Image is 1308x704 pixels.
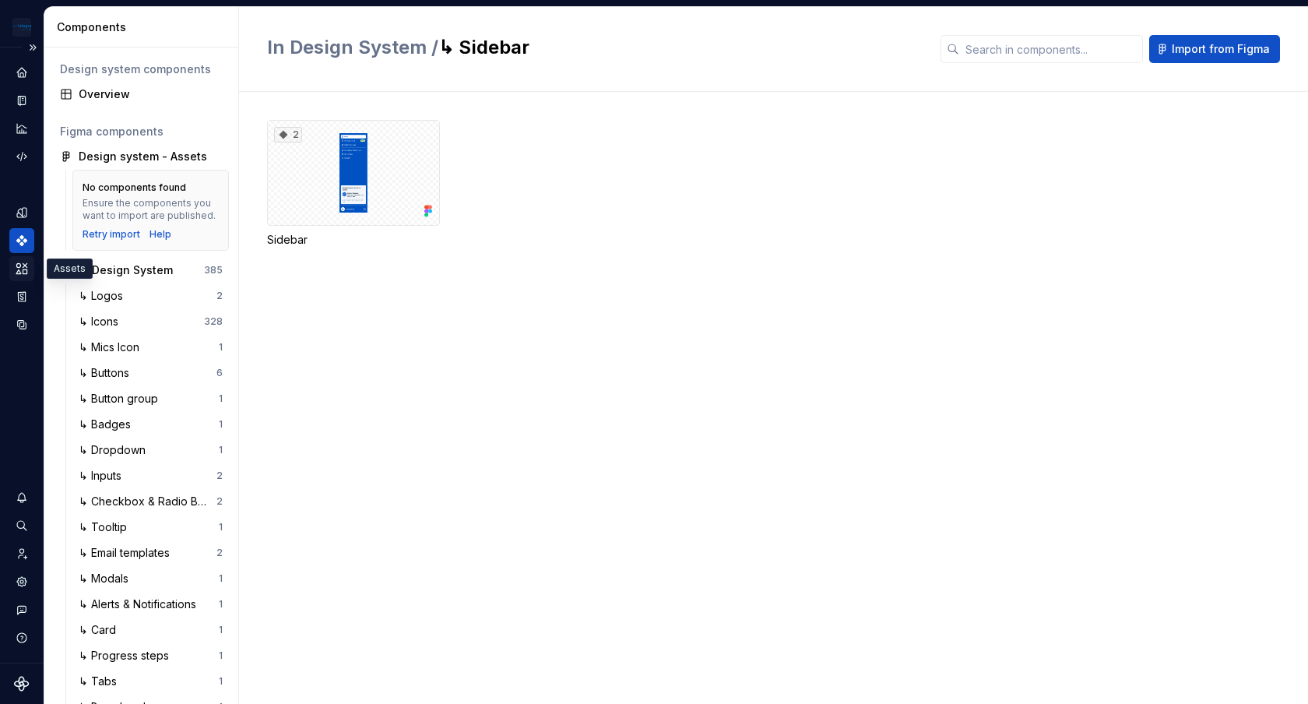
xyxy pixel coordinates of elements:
a: ↳ Email templates2 [72,540,229,565]
div: Design system components [60,62,223,77]
span: In Design System / [267,36,438,58]
div: 1 [219,521,223,533]
div: ↳ Logos [79,288,129,304]
a: ↳ Mics Icon1 [72,335,229,360]
div: ↳ Modals [79,571,135,586]
a: Documentation [9,88,34,113]
div: 1 [219,572,223,585]
div: Design system - Assets [79,149,207,164]
svg: Supernova Logo [14,676,30,692]
div: ↳ Dropdown [79,442,152,458]
div: ↳ Button group [79,391,164,407]
a: Components [9,228,34,253]
a: ↳ Logos2 [72,283,229,308]
div: Components [57,19,232,35]
div: ↳ Buttons [79,365,135,381]
button: Notifications [9,485,34,510]
a: ↳ Card1 [72,618,229,642]
a: ↳ Button group1 [72,386,229,411]
button: Import from Figma [1149,35,1280,63]
div: Sidebar [267,232,440,248]
div: 1 [219,649,223,662]
h2: ↳ Sidebar [267,35,922,60]
a: Settings [9,569,34,594]
div: 1 [219,392,223,405]
button: Expand sidebar [22,37,44,58]
div: Overview [79,86,223,102]
div: 1 [219,675,223,688]
a: Overview [54,82,229,107]
div: 2 [216,470,223,482]
a: ↳ Progress steps1 [72,643,229,668]
div: 385 [204,264,223,276]
a: ↳ Modals1 [72,566,229,591]
button: Contact support [9,597,34,622]
a: ↳ Buttons6 [72,361,229,385]
a: In Design System385 [54,258,229,283]
div: Figma components [60,124,223,139]
div: 2 [216,547,223,559]
a: Assets [9,256,34,281]
div: ↳ Alerts & Notifications [79,597,202,612]
a: ↳ Inputs2 [72,463,229,488]
button: Retry import [83,228,140,241]
div: Assets [47,259,93,279]
div: Invite team [9,541,34,566]
a: Design tokens [9,200,34,225]
div: 2 [216,290,223,302]
div: 1 [219,598,223,611]
div: Ensure the components you want to import are published. [83,197,219,222]
div: 2 [216,495,223,508]
a: Home [9,60,34,85]
div: ↳ Progress steps [79,648,175,664]
a: ↳ Icons328 [72,309,229,334]
a: Code automation [9,144,34,169]
div: 328 [204,315,223,328]
button: Search ⌘K [9,513,34,538]
span: Import from Figma [1172,41,1270,57]
div: ↳ Icons [79,314,125,329]
a: Storybook stories [9,284,34,309]
a: ↳ Dropdown1 [72,438,229,463]
div: ↳ Mics Icon [79,340,146,355]
div: ↳ Tabs [79,674,123,689]
div: ↳ Badges [79,417,137,432]
a: Design system - Assets [54,144,229,169]
div: ↳ Inputs [79,468,128,484]
a: ↳ Tooltip1 [72,515,229,540]
div: ↳ Tooltip [79,519,133,535]
div: ↳ Card [79,622,122,638]
a: Analytics [9,116,34,141]
div: 2Sidebar [267,120,440,248]
a: Help [149,228,171,241]
a: ↳ Alerts & Notifications1 [72,592,229,617]
div: In Design System [79,262,173,278]
a: ↳ Tabs1 [72,669,229,694]
div: 1 [219,341,223,354]
div: No components found [83,181,186,194]
a: ↳ Checkbox & Radio Buttons2 [72,489,229,514]
img: 69f8bcad-285c-4300-a638-f7ea42da48ef.png [12,18,31,37]
input: Search in components... [959,35,1143,63]
div: ↳ Email templates [79,545,176,561]
a: ↳ Badges1 [72,412,229,437]
div: 1 [219,624,223,636]
div: 1 [219,418,223,431]
a: Data sources [9,312,34,337]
